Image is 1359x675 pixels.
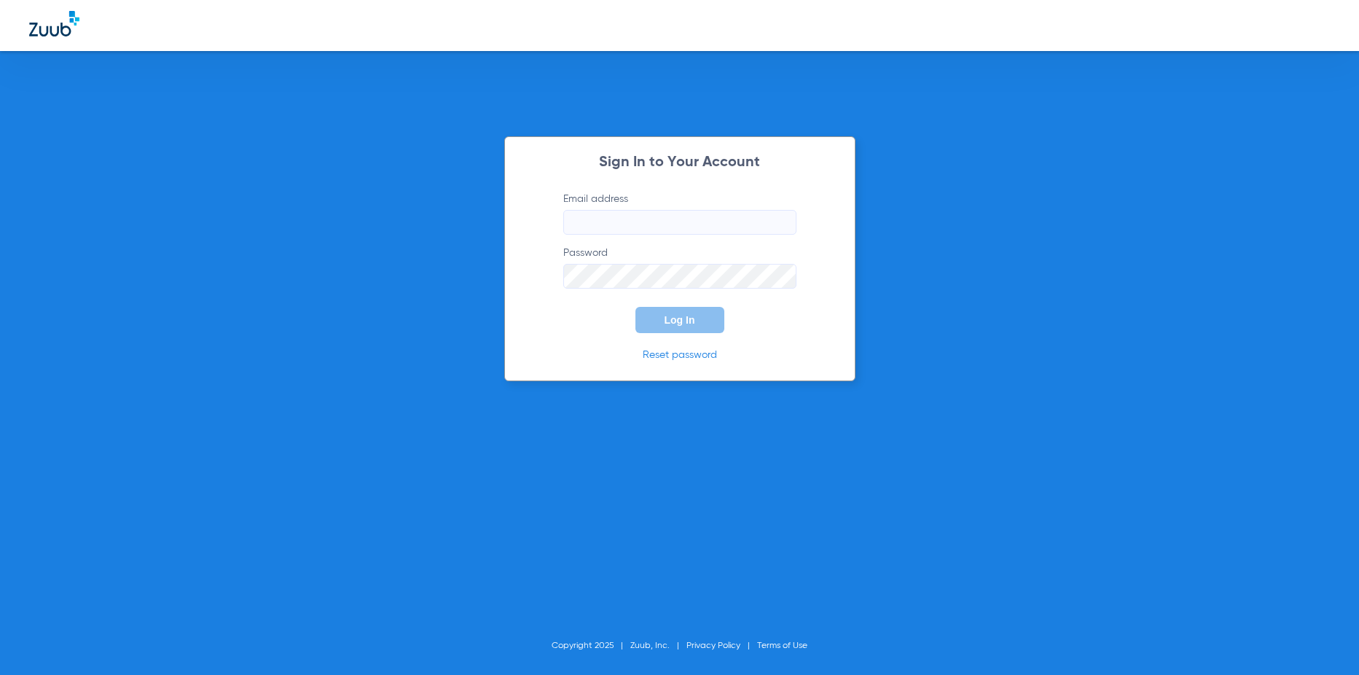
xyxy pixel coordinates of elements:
[635,307,724,333] button: Log In
[686,641,740,650] a: Privacy Policy
[563,210,796,235] input: Email address
[29,11,79,36] img: Zuub Logo
[665,314,695,326] span: Log In
[563,264,796,289] input: Password
[541,155,818,170] h2: Sign In to Your Account
[757,641,807,650] a: Terms of Use
[552,639,630,653] li: Copyright 2025
[563,246,796,289] label: Password
[630,639,686,653] li: Zuub, Inc.
[563,192,796,235] label: Email address
[1286,605,1359,675] iframe: Chat Widget
[643,350,717,360] a: Reset password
